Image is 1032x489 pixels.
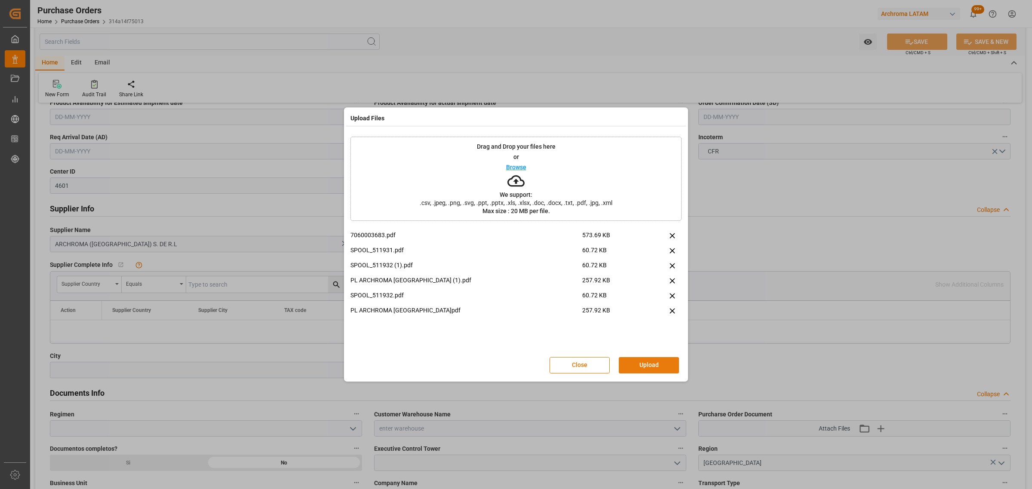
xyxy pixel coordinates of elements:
[350,114,384,123] h4: Upload Files
[500,192,532,198] p: We support:
[350,291,582,300] p: SPOOL_511932.pdf
[582,306,641,321] span: 257.92 KB
[350,306,582,315] p: PL ARCHROMA [GEOGRAPHIC_DATA]pdf
[582,246,641,261] span: 60.72 KB
[582,276,641,291] span: 257.92 KB
[482,208,550,214] p: Max size : 20 MB per file.
[582,231,641,246] span: 573.69 KB
[513,154,519,160] p: or
[414,200,618,206] span: .csv, .jpeg, .png, .svg, .ppt, .pptx, .xls, .xlsx, .doc, .docx, .txt, .pdf, .jpg, .xml
[350,231,582,240] p: 7060003683.pdf
[550,357,610,373] button: Close
[619,357,679,373] button: Upload
[582,291,641,306] span: 60.72 KB
[350,246,582,255] p: SPOOL_511931.pdf
[350,137,682,221] div: Drag and Drop your files hereorBrowseWe support:.csv, .jpeg, .png, .svg, .ppt, .pptx, .xls, .xlsx...
[477,144,556,150] p: Drag and Drop your files here
[582,261,641,276] span: 60.72 KB
[350,261,582,270] p: SPOOL_511932 (1).pdf
[506,164,526,170] p: Browse
[350,276,582,285] p: PL ARCHROMA [GEOGRAPHIC_DATA] (1).pdf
